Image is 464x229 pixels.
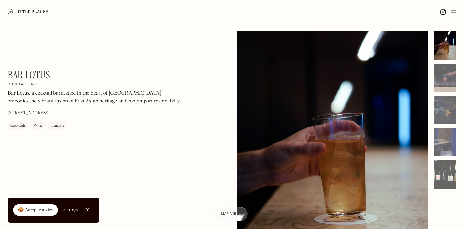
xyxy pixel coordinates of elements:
h1: Bar Lotus [8,69,50,81]
div: Cocktails [10,122,26,129]
a: Settings [63,203,78,217]
div: Wine [33,122,42,129]
p: Bar Lotus, a cocktail barnestled in the heart of [GEOGRAPHIC_DATA], embodies the vibrant fusion o... [8,90,183,105]
span: Map view [221,212,240,216]
div: Intimate [50,122,64,129]
a: Close Cookie Popup [81,203,94,216]
div: 🍪 Accept cookies [18,207,53,213]
p: [STREET_ADDRESS] [8,110,50,116]
a: Map view [214,207,248,221]
a: 🍪 Accept cookies [13,204,58,216]
div: Settings [63,208,78,212]
h2: Cocktail bar [8,82,36,87]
